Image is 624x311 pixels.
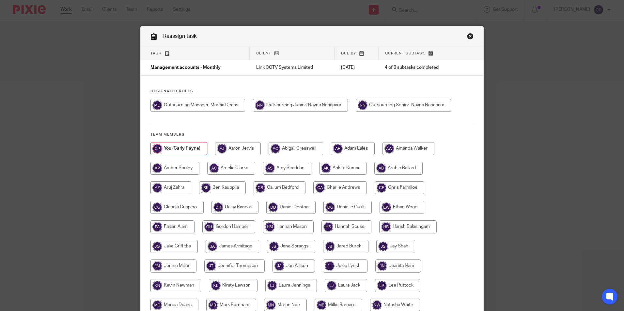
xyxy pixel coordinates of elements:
[378,60,460,76] td: 4 of 8 subtasks completed
[150,66,221,70] span: Management accounts - Monthly
[163,34,197,39] span: Reassign task
[341,64,372,71] p: [DATE]
[150,132,474,137] h4: Team members
[256,64,328,71] p: Link CCTV Systems Limited
[150,89,474,94] h4: Designated Roles
[467,33,474,42] a: Close this dialog window
[256,52,271,55] span: Client
[150,52,162,55] span: Task
[385,52,425,55] span: Current subtask
[341,52,356,55] span: Due by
